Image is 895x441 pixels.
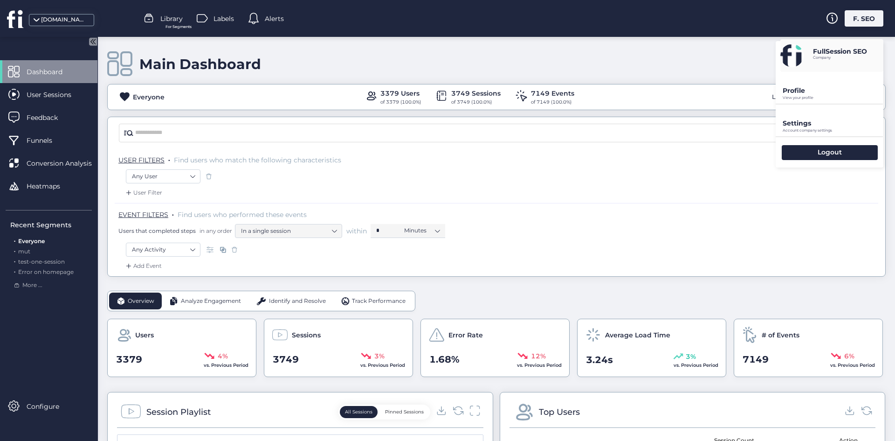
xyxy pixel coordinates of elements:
[118,227,196,235] span: Users that completed steps
[686,351,696,362] span: 3%
[128,297,154,306] span: Overview
[448,330,483,340] span: Error Rate
[605,330,670,340] span: Average Load Time
[218,351,228,361] span: 4%
[539,406,580,419] div: Top Users
[165,24,192,30] span: For Segments
[743,352,769,367] span: 7149
[133,92,165,102] div: Everyone
[340,406,378,418] button: All Sessions
[783,86,883,95] p: Profile
[531,98,574,106] div: of 7149 (100.0%)
[451,88,501,98] div: 3749 Sessions
[160,14,183,24] span: Library
[374,351,385,361] span: 3%
[178,210,307,219] span: Find users who performed these events
[27,90,85,100] span: User Sessions
[531,351,546,361] span: 12%
[762,330,799,340] span: # of Events
[198,227,232,235] span: in any order
[135,330,154,340] span: Users
[118,210,168,219] span: EVENT FILTERS
[783,128,883,133] p: Account company settings
[10,220,92,230] div: Recent Segments
[181,297,241,306] span: Analyze Engagement
[265,14,284,24] span: Alerts
[124,188,162,197] div: User Filter
[204,362,248,368] span: vs. Previous Period
[380,98,421,106] div: of 3379 (100.0%)
[27,158,106,168] span: Conversion Analysis
[14,236,15,245] span: .
[41,15,88,24] div: [DOMAIN_NAME]
[380,88,421,98] div: 3379 Users
[146,406,211,419] div: Session Playlist
[380,406,429,418] button: Pinned Sessions
[18,268,74,275] span: Error on homepage
[780,44,804,67] img: avatar
[770,90,812,105] div: Last 30 days
[118,156,165,164] span: USER FILTERS
[813,56,867,60] p: Company
[172,209,174,218] span: .
[783,96,883,100] p: View your profile
[404,224,440,238] nz-select-item: Minutes
[14,246,15,255] span: .
[818,148,842,156] p: Logout
[269,297,326,306] span: Identify and Resolve
[830,362,875,368] span: vs. Previous Period
[132,169,194,183] nz-select-item: Any User
[27,135,66,146] span: Funnels
[27,401,73,412] span: Configure
[346,226,367,236] span: within
[27,67,76,77] span: Dashboard
[18,248,30,255] span: mut
[352,297,406,306] span: Track Performance
[18,238,45,245] span: Everyone
[844,351,854,361] span: 6%
[273,352,299,367] span: 3749
[531,88,574,98] div: 7149 Events
[429,352,460,367] span: 1.68%
[213,14,234,24] span: Labels
[783,119,883,127] p: Settings
[674,362,718,368] span: vs. Previous Period
[132,243,194,257] nz-select-item: Any Activity
[139,56,261,73] div: Main Dashboard
[116,352,142,367] span: 3379
[813,47,867,56] p: FullSession SEO
[27,112,72,123] span: Feedback
[241,224,336,238] nz-select-item: In a single session
[292,330,321,340] span: Sessions
[18,258,65,265] span: test-one-session
[124,261,162,271] div: Add Event
[27,181,74,191] span: Heatmaps
[168,154,170,163] span: .
[22,281,42,290] span: More ...
[451,98,501,106] div: of 3749 (100.0%)
[14,266,15,275] span: .
[360,362,405,368] span: vs. Previous Period
[174,156,341,164] span: Find users who match the following characteristics
[517,362,562,368] span: vs. Previous Period
[845,10,883,27] div: F. SEO
[586,353,613,367] span: 3.24s
[14,256,15,265] span: .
